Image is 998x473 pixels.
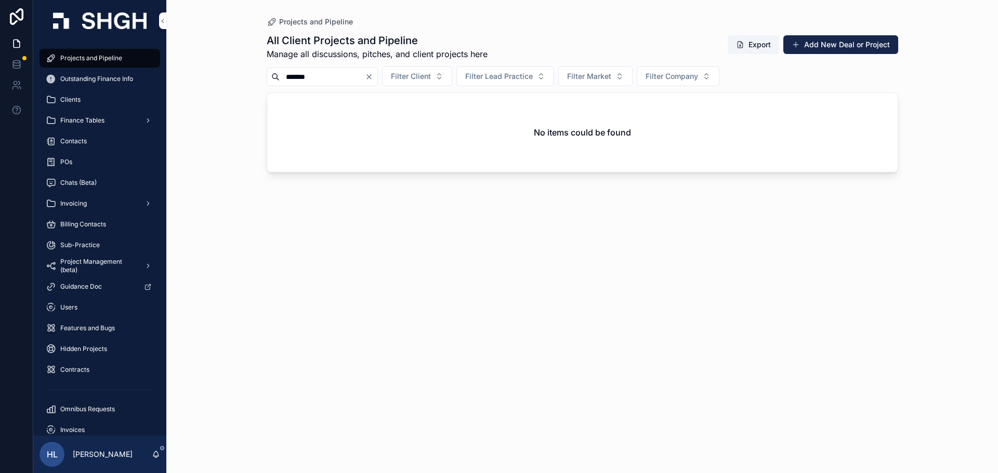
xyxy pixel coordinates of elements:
[60,116,104,125] span: Finance Tables
[60,241,100,249] span: Sub-Practice
[60,158,72,166] span: POs
[783,35,898,54] button: Add New Deal or Project
[40,298,160,317] a: Users
[60,137,87,145] span: Contacts
[40,49,160,67] a: Projects and Pipeline
[267,48,488,60] span: Manage all discussions, pitches, and client projects here
[558,66,633,86] button: Select Button
[40,277,160,296] a: Guidance Doc
[60,324,115,332] span: Features and Bugs
[40,340,160,358] a: Hidden Projects
[40,319,160,337] a: Features and Bugs
[637,66,719,86] button: Select Button
[567,71,611,82] span: Filter Market
[47,448,58,461] span: HL
[267,17,353,27] a: Projects and Pipeline
[40,111,160,130] a: Finance Tables
[365,73,377,81] button: Clear
[60,54,122,62] span: Projects and Pipeline
[391,71,431,82] span: Filter Client
[53,12,147,29] img: App logo
[60,282,102,291] span: Guidance Doc
[728,35,779,54] button: Export
[60,220,106,228] span: Billing Contacts
[267,33,488,48] h1: All Client Projects and Pipeline
[465,71,533,82] span: Filter Lead Practice
[60,366,89,374] span: Contracts
[73,449,133,460] p: [PERSON_NAME]
[60,75,133,83] span: Outstanding Finance Info
[60,303,77,312] span: Users
[40,132,160,151] a: Contacts
[60,179,97,187] span: Chats (Beta)
[279,17,353,27] span: Projects and Pipeline
[40,153,160,171] a: POs
[60,258,136,274] span: Project Management (beta)
[40,400,160,418] a: Omnibus Requests
[40,173,160,192] a: Chats (Beta)
[456,66,554,86] button: Select Button
[646,71,698,82] span: Filter Company
[382,66,452,86] button: Select Button
[60,96,81,104] span: Clients
[40,256,160,275] a: Project Management (beta)
[40,215,160,234] a: Billing Contacts
[40,360,160,379] a: Contracts
[40,236,160,254] a: Sub-Practice
[60,405,115,413] span: Omnibus Requests
[40,421,160,439] a: Invoices
[60,199,87,208] span: Invoicing
[40,70,160,88] a: Outstanding Finance Info
[40,194,160,213] a: Invoicing
[534,126,631,139] h2: No items could be found
[33,42,166,436] div: scrollable content
[40,90,160,109] a: Clients
[60,426,85,434] span: Invoices
[60,345,107,353] span: Hidden Projects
